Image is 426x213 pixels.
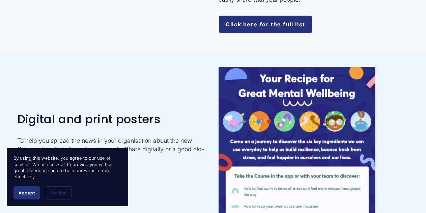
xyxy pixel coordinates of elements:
[17,113,207,126] h3: Digital and print posters
[13,186,40,199] button: Accept
[50,190,66,195] span: Decline
[7,148,128,206] section: Cookie banner
[219,16,312,33] a: Click here for the full list
[13,155,121,180] p: By using this website, you agree to our use of cookies. We use cookies to provide you with a grea...
[45,186,72,199] button: Decline
[19,190,35,195] span: Accept
[17,137,207,162] p: To help you spread the news in your organisation about the new Course, download these handy asset...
